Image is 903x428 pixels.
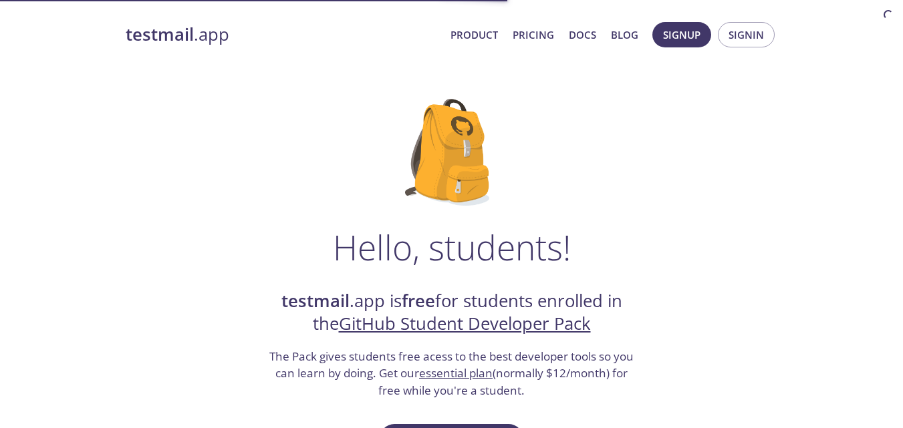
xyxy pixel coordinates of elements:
span: Signin [729,26,764,43]
strong: testmail [126,23,194,46]
a: GitHub Student Developer Pack [339,312,591,335]
strong: free [402,289,435,312]
h2: .app is for students enrolled in the [268,290,636,336]
a: testmail.app [126,23,440,46]
img: github-student-backpack.png [405,99,498,206]
a: Blog [611,26,638,43]
a: Pricing [513,26,554,43]
strong: testmail [281,289,350,312]
a: essential plan [419,365,493,381]
a: Docs [569,26,596,43]
h3: The Pack gives students free acess to the best developer tools so you can learn by doing. Get our... [268,348,636,399]
h1: Hello, students! [333,227,571,267]
button: Signin [718,22,775,47]
a: Product [450,26,498,43]
button: Signup [652,22,711,47]
span: Signup [663,26,700,43]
